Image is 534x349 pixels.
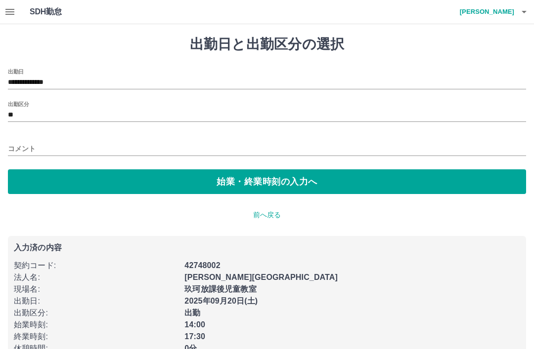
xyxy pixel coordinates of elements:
[8,169,526,194] button: 始業・終業時刻の入力へ
[184,297,258,305] b: 2025年09月20日(土)
[184,309,200,317] b: 出勤
[8,210,526,220] p: 前へ戻る
[14,319,178,331] p: 始業時刻 :
[184,332,205,341] b: 17:30
[8,36,526,53] h1: 出勤日と出勤区分の選択
[184,320,205,329] b: 14:00
[184,273,338,281] b: [PERSON_NAME][GEOGRAPHIC_DATA]
[14,283,178,295] p: 現場名 :
[14,307,178,319] p: 出勤区分 :
[14,295,178,307] p: 出勤日 :
[14,331,178,343] p: 終業時刻 :
[14,271,178,283] p: 法人名 :
[184,261,220,270] b: 42748002
[8,100,29,108] label: 出勤区分
[8,68,24,75] label: 出勤日
[14,244,520,252] p: 入力済の内容
[14,260,178,271] p: 契約コード :
[184,285,256,293] b: 玖珂放課後児童教室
